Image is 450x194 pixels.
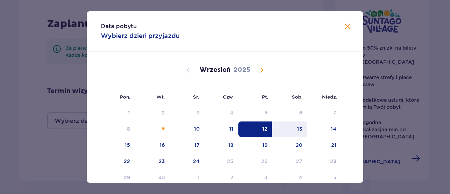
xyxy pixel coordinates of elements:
[264,109,268,116] div: 5
[159,158,165,165] div: 23
[229,125,233,132] div: 11
[135,138,170,153] td: Choose wtorek, 16 września 2025 as your check-out date. It’s available.
[170,138,205,153] td: Choose środa, 17 września 2025 as your check-out date. It’s available.
[296,158,302,165] div: 27
[262,125,268,132] div: 12
[322,94,337,100] small: Niedz.
[238,121,272,137] td: Selected as start date. piątek, 12 września 2025
[307,121,341,137] td: Choose niedziela, 14 września 2025 as your check-out date. It’s available.
[297,125,302,132] div: 13
[194,125,200,132] div: 10
[272,154,307,169] td: Not available. sobota, 27 września 2025
[161,125,165,132] div: 9
[205,105,239,121] td: Not available. czwartek, 4 września 2025
[101,170,135,186] td: Not available. poniedziałek, 29 września 2025
[307,170,341,186] td: Not available. niedziela, 5 października 2025
[272,121,307,137] td: Choose sobota, 13 września 2025 as your check-out date. It’s available.
[124,174,130,181] div: 29
[170,121,205,137] td: Choose środa, 10 września 2025 as your check-out date. It’s available.
[198,174,200,181] div: 1
[272,105,307,121] td: Not available. sobota, 6 września 2025
[124,158,130,165] div: 22
[101,105,135,121] td: Not available. poniedziałek, 1 września 2025
[307,105,341,121] td: Not available. niedziela, 7 września 2025
[205,154,239,169] td: Not available. czwartek, 25 września 2025
[264,174,268,181] div: 3
[307,138,341,153] td: Choose niedziela, 21 września 2025 as your check-out date. It’s available.
[193,94,199,100] small: Śr.
[299,109,302,116] div: 6
[233,66,250,74] p: 2025
[238,138,272,153] td: Choose piątek, 19 września 2025 as your check-out date. It’s available.
[296,142,302,149] div: 20
[125,142,130,149] div: 15
[307,154,341,169] td: Not available. niedziela, 28 września 2025
[135,170,170,186] td: Not available. wtorek, 30 września 2025
[230,109,233,116] div: 4
[299,174,302,181] div: 4
[160,142,165,149] div: 16
[223,94,234,100] small: Czw.
[272,170,307,186] td: Not available. sobota, 4 października 2025
[197,109,200,116] div: 3
[128,109,130,116] div: 1
[162,109,165,116] div: 2
[156,94,165,100] small: Wt.
[205,138,239,153] td: Choose czwartek, 18 września 2025 as your check-out date. It’s available.
[200,66,231,74] p: Wrzesień
[227,158,233,165] div: 25
[101,154,135,169] td: Choose poniedziałek, 22 września 2025 as your check-out date. It’s available.
[135,154,170,169] td: Choose wtorek, 23 września 2025 as your check-out date. It’s available.
[127,125,130,132] div: 8
[170,170,205,186] td: Not available. środa, 1 października 2025
[101,23,137,30] p: Data pobytu
[170,105,205,121] td: Not available. środa, 3 września 2025
[101,138,135,153] td: Choose poniedziałek, 15 września 2025 as your check-out date. It’s available.
[262,142,268,149] div: 19
[238,105,272,121] td: Not available. piątek, 5 września 2025
[194,142,200,149] div: 17
[262,94,268,100] small: Pt.
[135,121,170,137] td: Choose wtorek, 9 września 2025 as your check-out date. It’s available.
[230,174,233,181] div: 2
[193,158,200,165] div: 24
[228,142,233,149] div: 18
[120,94,130,100] small: Pon.
[135,105,170,121] td: Not available. wtorek, 2 września 2025
[158,174,165,181] div: 30
[205,121,239,137] td: Choose czwartek, 11 września 2025 as your check-out date. It’s available.
[170,154,205,169] td: Choose środa, 24 września 2025 as your check-out date. It’s available.
[238,170,272,186] td: Not available. piątek, 3 października 2025
[101,32,180,40] p: Wybierz dzień przyjazdu
[101,121,135,137] td: Not available. poniedziałek, 8 września 2025
[272,138,307,153] td: Choose sobota, 20 września 2025 as your check-out date. It’s available.
[261,158,268,165] div: 26
[238,154,272,169] td: Not available. piątek, 26 września 2025
[205,170,239,186] td: Not available. czwartek, 2 października 2025
[292,94,303,100] small: Sob.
